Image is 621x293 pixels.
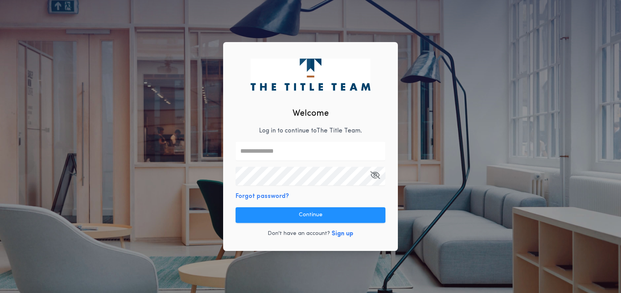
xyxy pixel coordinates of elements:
h2: Welcome [293,107,329,120]
p: Don't have an account? [268,230,330,238]
p: Log in to continue to The Title Team . [259,126,362,136]
img: logo [250,58,370,90]
button: Continue [236,207,385,223]
button: Sign up [332,229,353,238]
button: Forgot password? [236,192,289,201]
